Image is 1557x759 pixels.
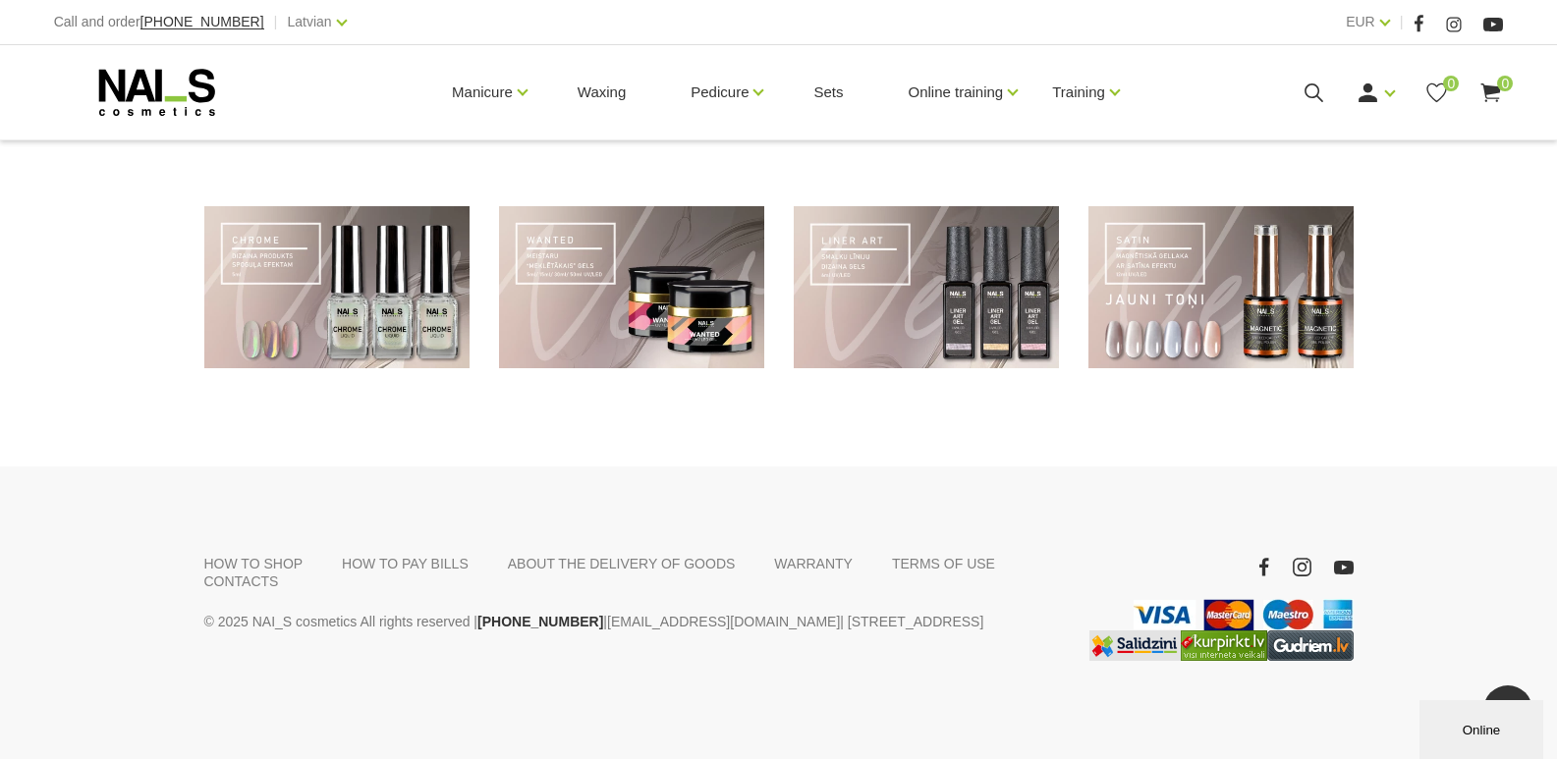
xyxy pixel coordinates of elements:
a: 0 [1424,81,1449,105]
a: Manicure [452,53,513,132]
a: Online training [908,53,1003,132]
font: WARRANTY [774,556,853,571]
font: Waxing [578,83,626,100]
font: 0 [1501,76,1509,91]
font: EUR [1346,14,1375,29]
font: CONTACTS [204,573,279,589]
a: EUR [1346,10,1375,33]
font: ABOUT THE DELIVERY OF GOODS [508,556,736,571]
font: 0 [1447,76,1455,91]
font: | [1400,13,1404,29]
a: [PHONE_NUMBER] [140,15,264,29]
a: [EMAIL_ADDRESS][DOMAIN_NAME] [607,610,840,633]
font: Online training [908,83,1003,100]
font: Manicure [452,83,513,100]
a: Pedicure [691,53,749,132]
a: TERMS OF USE [892,555,995,572]
font: Latvian [288,14,332,29]
font: | [603,614,607,629]
a: Training [1052,53,1105,132]
font: Pedicure [691,83,749,100]
font: [PHONE_NUMBER] [140,14,264,29]
a: Latvian [288,10,332,33]
a: 0 [1478,81,1503,105]
font: | [STREET_ADDRESS] [840,614,983,629]
font: | [274,13,278,29]
a: HOW TO SHOP [204,555,304,572]
font: Training [1052,83,1105,100]
a: ABOUT THE DELIVERY OF GOODS [508,555,736,572]
a: [PHONE_NUMBER] [477,610,603,633]
font: HOW TO PAY BILLS [342,556,469,571]
a: CONTACTS [204,572,279,590]
a: Sets [798,45,859,139]
a: HOW TO PAY BILLS [342,555,469,572]
a: Waxing [562,45,641,139]
font: Call and order [54,14,140,29]
img: The largest Latvian online store product search engine [1181,630,1267,661]
font: [EMAIL_ADDRESS][DOMAIN_NAME] [607,614,840,629]
a: https://www.gudriem.lv/veikali/lv [1267,630,1354,661]
img: Best price in online stores - Samsung, Price, iPhone, Mobile phones [1089,630,1181,661]
iframe: chat widget [1419,696,1547,759]
img: www.gudriem.lv/veikali/lv [1267,630,1354,661]
a: WARRANTY [774,555,853,572]
font: HOW TO SHOP [204,556,304,571]
font: Sets [813,83,843,100]
font: TERMS OF USE [892,556,995,571]
font: © 2025 NAI_S cosmetics All rights reserved | [204,614,478,629]
font: [PHONE_NUMBER] [477,614,603,629]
